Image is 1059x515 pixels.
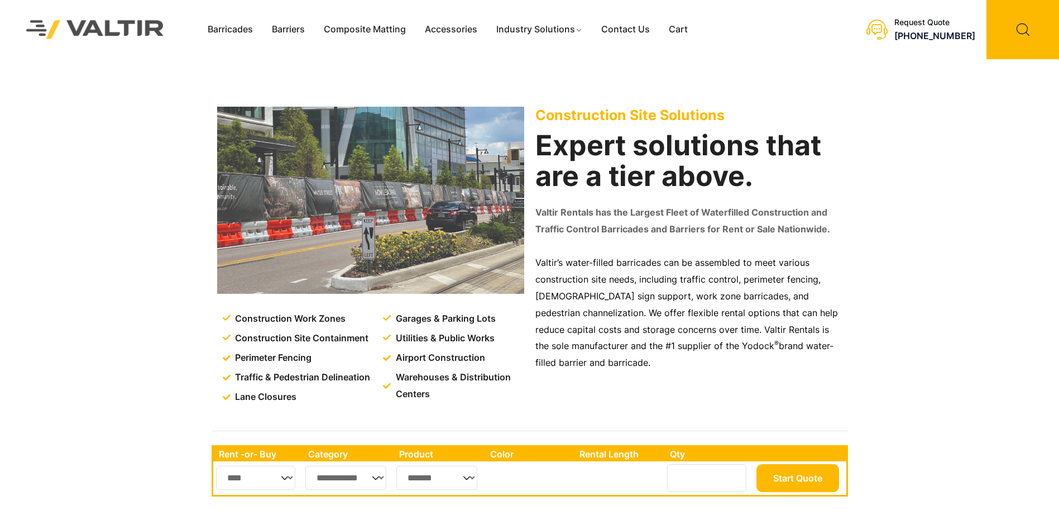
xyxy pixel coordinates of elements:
[198,21,262,38] a: Barricades
[894,18,975,27] div: Request Quote
[664,447,753,461] th: Qty
[232,350,312,366] span: Perimeter Fencing
[659,21,697,38] a: Cart
[415,21,487,38] a: Accessories
[574,447,664,461] th: Rental Length
[394,447,485,461] th: Product
[535,130,842,192] h2: Expert solutions that are a tier above.
[592,21,659,38] a: Contact Us
[756,464,839,492] button: Start Quote
[393,369,526,403] span: Warehouses & Distribution Centers
[894,30,975,41] a: [PHONE_NUMBER]
[314,21,415,38] a: Composite Matting
[535,255,842,371] p: Valtir’s water-filled barricades can be assembled to meet various construction site needs, includ...
[774,339,779,347] sup: ®
[262,21,314,38] a: Barriers
[303,447,394,461] th: Category
[393,350,485,366] span: Airport Construction
[232,311,346,327] span: Construction Work Zones
[535,107,842,123] p: Construction Site Solutions
[393,330,495,347] span: Utilities & Public Works
[535,204,842,238] p: Valtir Rentals has the Largest Fleet of Waterfilled Construction and Traffic Control Barricades a...
[12,6,179,53] img: Valtir Rentals
[232,330,368,347] span: Construction Site Containment
[213,447,303,461] th: Rent -or- Buy
[485,447,574,461] th: Color
[487,21,592,38] a: Industry Solutions
[232,369,370,386] span: Traffic & Pedestrian Delineation
[232,389,296,406] span: Lane Closures
[393,311,496,327] span: Garages & Parking Lots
